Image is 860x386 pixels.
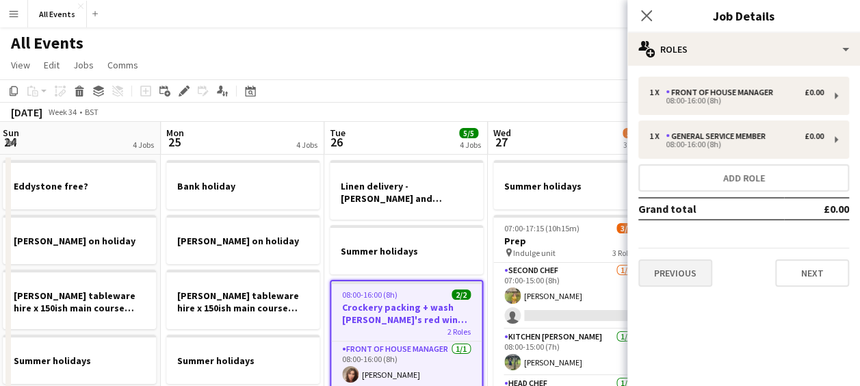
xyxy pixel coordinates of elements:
[328,134,346,150] span: 26
[649,131,666,141] div: 1 x
[447,326,471,337] span: 2 Roles
[85,107,99,117] div: BST
[11,59,30,71] span: View
[493,329,647,376] app-card-role: Kitchen [PERSON_NAME]1/108:00-15:00 (7h)[PERSON_NAME]
[330,160,483,220] app-job-card: Linen delivery - [PERSON_NAME] and [PERSON_NAME] / [PERSON_NAME]
[3,160,156,209] app-job-card: Eddystone free?
[649,97,824,104] div: 08:00-16:00 (8h)
[3,180,156,192] h3: Eddystone free?
[166,215,320,264] app-job-card: [PERSON_NAME] on holiday
[775,259,849,287] button: Next
[330,245,483,257] h3: Summer holidays
[166,270,320,329] app-job-card: [PERSON_NAME] tableware hire x 150ish main course plates, water tumblers, white wine glasses, hi-...
[330,127,346,139] span: Tue
[166,160,320,209] app-job-card: Bank holiday
[3,215,156,264] app-job-card: [PERSON_NAME] on holiday
[627,7,860,25] h3: Job Details
[805,88,824,97] div: £0.00
[330,180,483,205] h3: Linen delivery - [PERSON_NAME] and [PERSON_NAME] / [PERSON_NAME]
[3,127,19,139] span: Sun
[460,140,481,150] div: 4 Jobs
[68,56,99,74] a: Jobs
[3,355,156,367] h3: Summer holidays
[627,33,860,66] div: Roles
[513,248,556,258] span: Indulge unit
[638,164,849,192] button: Add role
[805,131,824,141] div: £0.00
[296,140,317,150] div: 4 Jobs
[493,235,647,247] h3: Prep
[342,289,398,300] span: 08:00-16:00 (8h)
[28,1,87,27] button: All Events
[166,235,320,247] h3: [PERSON_NAME] on holiday
[3,270,156,329] app-job-card: [PERSON_NAME] tableware hire x 150ish main course plates, water tumblers, white wine glasses, hi-...
[166,289,320,314] h3: [PERSON_NAME] tableware hire x 150ish main course plates, water tumblers, white wine glasses, hi-...
[638,259,712,287] button: Previous
[107,59,138,71] span: Comms
[164,134,184,150] span: 25
[166,127,184,139] span: Mon
[3,235,156,247] h3: [PERSON_NAME] on holiday
[491,134,511,150] span: 27
[638,198,784,220] td: Grand total
[493,263,647,329] app-card-role: Second Chef1/207:00-15:00 (8h)[PERSON_NAME]
[666,88,779,97] div: Front of House Manager
[493,127,511,139] span: Wed
[166,355,320,367] h3: Summer holidays
[666,131,771,141] div: General service member
[1,134,19,150] span: 24
[452,289,471,300] span: 2/2
[73,59,94,71] span: Jobs
[649,88,666,97] div: 1 x
[102,56,144,74] a: Comms
[11,105,42,119] div: [DATE]
[331,301,482,326] h3: Crockery packing + wash [PERSON_NAME]'s red wine x 115
[784,198,849,220] td: £0.00
[166,335,320,384] app-job-card: Summer holidays
[493,180,647,192] h3: Summer holidays
[649,141,824,148] div: 08:00-16:00 (8h)
[44,59,60,71] span: Edit
[133,140,154,150] div: 4 Jobs
[612,248,636,258] span: 3 Roles
[459,128,478,138] span: 5/5
[11,33,83,53] h1: All Events
[3,289,156,314] h3: [PERSON_NAME] tableware hire x 150ish main course plates, water tumblers, white wine glasses, hi-...
[623,128,642,138] span: 5/8
[5,56,36,74] a: View
[504,223,579,233] span: 07:00-17:15 (10h15m)
[493,160,647,209] app-job-card: Summer holidays
[330,225,483,274] app-job-card: Summer holidays
[166,180,320,192] h3: Bank holiday
[45,107,79,117] span: Week 34
[3,335,156,384] app-job-card: Summer holidays
[38,56,65,74] a: Edit
[616,223,636,233] span: 3/4
[623,140,644,150] div: 3 Jobs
